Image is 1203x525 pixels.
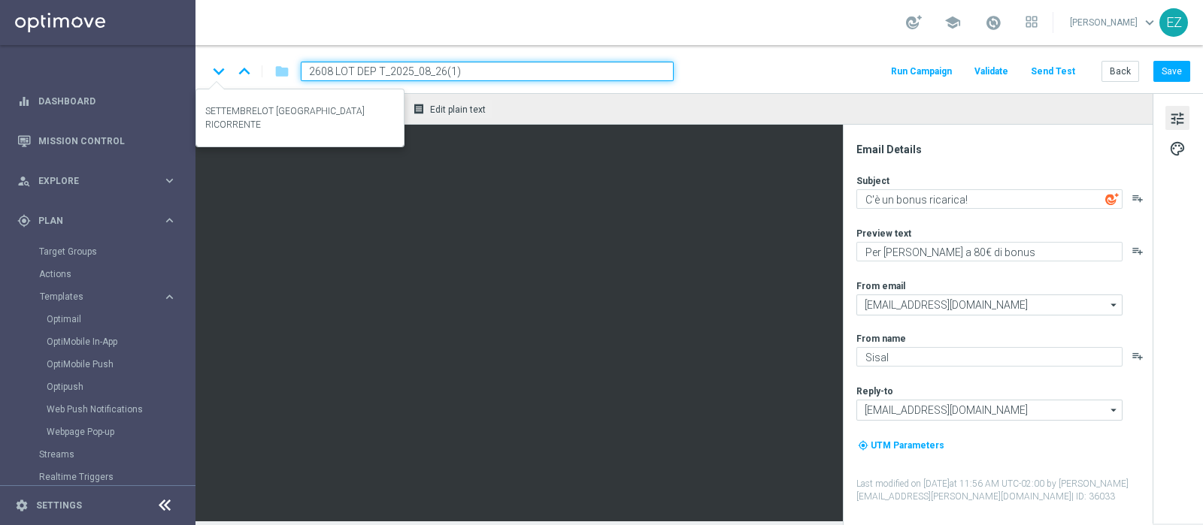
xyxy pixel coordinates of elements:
button: tune [1165,106,1189,130]
a: Settings [36,501,82,510]
button: person_search Explore keyboard_arrow_right [17,175,177,187]
div: Target Groups [39,240,194,263]
span: Explore [38,177,162,186]
div: Optipush [47,376,194,398]
div: Realtime Triggers [39,466,194,488]
div: Web Push Notifications [47,398,194,421]
button: Templates keyboard_arrow_right [39,291,177,303]
a: Realtime Triggers [39,471,156,483]
div: Plan [17,214,162,228]
div: Webpage Pop-up [47,421,194,443]
button: gps_fixed Plan keyboard_arrow_right [17,215,177,227]
a: Optimail [47,313,156,325]
i: person_search [17,174,31,188]
span: | ID: 36033 [1071,491,1115,502]
input: Enter a unique template name [301,62,674,81]
span: code [311,103,323,115]
a: [PERSON_NAME]keyboard_arrow_down [1068,11,1159,34]
div: Dashboard [17,81,177,121]
label: From email [856,280,905,292]
a: OptiMobile Push [47,358,156,370]
button: Back [1101,61,1139,82]
i: settings [15,499,29,512]
i: remove_red_eye [244,103,256,115]
label: Last modified on [DATE] at 11:56 AM UTC-02:00 by [PERSON_NAME][EMAIL_ADDRESS][PERSON_NAME][DOMAIN... [856,478,1151,503]
div: Email Details [856,143,1151,156]
button: palette [1165,136,1189,160]
span: Templates [40,292,147,301]
button: playlist_add [1132,192,1144,204]
i: equalizer [17,95,31,108]
span: Edit plain text [430,104,486,115]
span: UTM Parameters [871,440,944,451]
span: school [944,14,961,31]
button: Validate [972,62,1011,82]
div: Templates [40,292,162,301]
i: keyboard_arrow_right [162,173,177,188]
div: Actions [39,263,194,285]
button: my_location UTM Parameters [856,437,946,454]
div: Templates [39,285,194,443]
input: Select [856,400,1123,421]
input: Select [856,294,1123,315]
div: Explore [17,174,162,188]
span: Convert to HTML [328,104,396,115]
button: code Convert to HTML [307,99,403,119]
i: keyboard_arrow_up [233,60,256,83]
label: Subject [856,175,889,187]
button: Mission Control [17,135,177,147]
span: Plan [38,216,162,225]
button: receipt Edit plain text [409,99,492,119]
i: keyboard_arrow_down [208,60,230,83]
a: Streams [39,448,156,460]
button: Save [1153,61,1190,82]
button: Send Test [1029,62,1077,82]
a: Mission Control [38,121,177,161]
i: folder [274,62,289,80]
i: arrow_drop_down [1107,400,1122,420]
label: Reply-to [856,385,893,397]
img: optiGenie.svg [1105,192,1119,206]
div: Mission Control [17,121,177,161]
span: palette [1169,139,1186,158]
div: Optimail [47,308,194,330]
i: gps_fixed [17,214,31,228]
div: OptiMobile Push [47,353,194,376]
button: folder [273,59,291,83]
a: Target Groups [39,246,156,258]
button: Run Campaign [889,62,954,82]
i: my_location [858,440,868,451]
a: Actions [39,268,156,280]
i: arrow_drop_down [1107,295,1122,315]
i: keyboard_arrow_right [162,213,177,228]
label: Preview text [856,228,911,240]
label: From name [856,333,906,345]
button: playlist_add [1132,245,1144,257]
a: OptiMobile In-App [47,336,156,348]
button: equalizer Dashboard [17,95,177,107]
a: Webpage Pop-up [47,426,156,438]
span: keyboard_arrow_down [1141,14,1158,31]
div: Streams [39,443,194,466]
div: OptiMobile In-App [47,330,194,353]
span: Preview [262,104,294,115]
i: keyboard_arrow_right [162,290,177,304]
i: receipt [413,103,425,115]
div: EZ [1159,8,1188,37]
button: playlist_add [1132,350,1144,362]
button: remove_red_eye Preview [241,99,301,119]
a: Dashboard [38,81,177,121]
span: tune [1169,109,1186,128]
a: Web Push Notifications [47,403,156,415]
a: Optipush [47,381,156,393]
span: Validate [974,66,1008,77]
